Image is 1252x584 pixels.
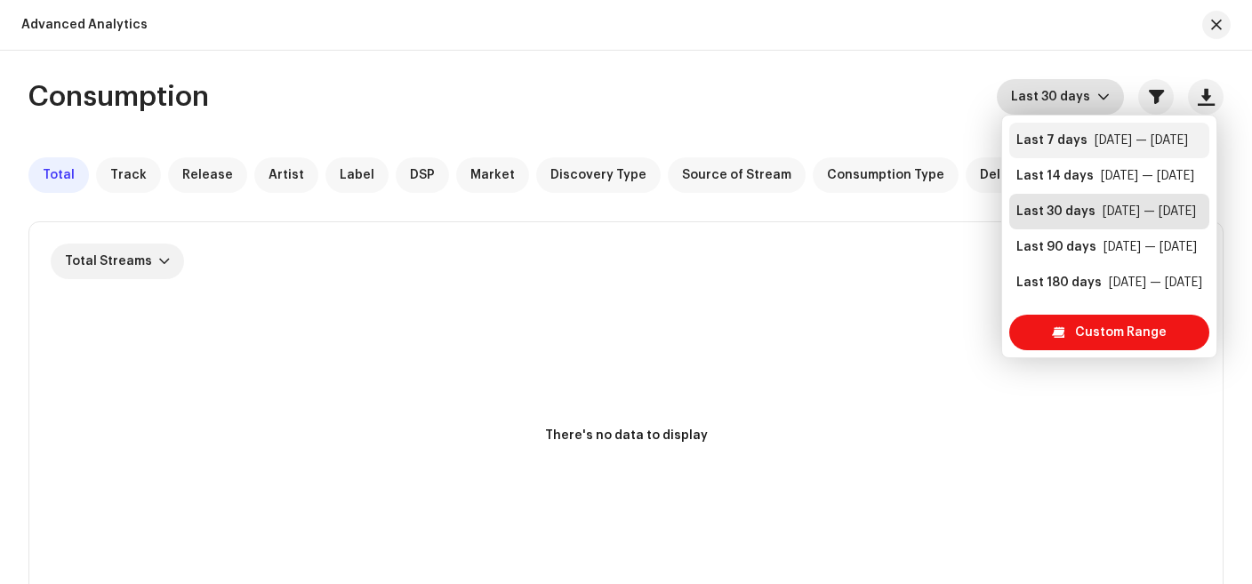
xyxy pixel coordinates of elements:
[1095,132,1188,149] div: [DATE] — [DATE]
[1104,238,1197,256] div: [DATE] — [DATE]
[1009,229,1209,265] li: Last 90 days
[470,168,515,182] span: Market
[1011,79,1097,115] span: Last 30 days
[550,168,646,182] span: Discovery Type
[1009,123,1209,158] li: Last 7 days
[410,168,435,182] span: DSP
[1016,203,1095,220] div: Last 30 days
[340,168,374,182] span: Label
[1002,116,1216,343] ul: Option List
[980,168,1064,182] span: Delivery Type
[1009,194,1209,229] li: Last 30 days
[682,168,791,182] span: Source of Stream
[1009,300,1209,336] li: Last 365 days
[1075,315,1167,350] span: Custom Range
[1016,167,1094,185] div: Last 14 days
[1016,274,1102,292] div: Last 180 days
[1016,132,1087,149] div: Last 7 days
[269,168,304,182] span: Artist
[1016,238,1096,256] div: Last 90 days
[1109,274,1202,292] div: [DATE] — [DATE]
[827,168,944,182] span: Consumption Type
[1009,265,1209,300] li: Last 180 days
[545,429,708,442] text: There's no data to display
[1101,167,1194,185] div: [DATE] — [DATE]
[1103,203,1196,220] div: [DATE] — [DATE]
[1097,79,1110,115] div: dropdown trigger
[1009,158,1209,194] li: Last 14 days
